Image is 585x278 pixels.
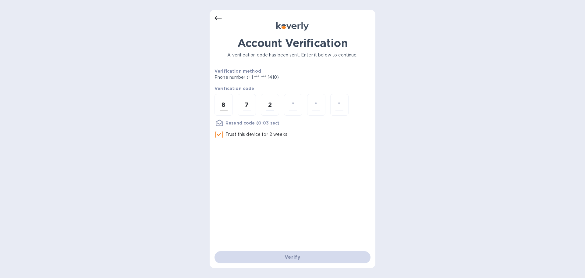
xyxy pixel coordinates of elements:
p: A verification code has been sent. Enter it below to continue. [214,52,370,58]
p: Phone number (+1 *** *** 1410) [214,74,325,81]
b: Verification method [214,69,261,74]
p: Verification code [214,85,370,92]
h1: Account Verification [214,37,370,49]
p: Trust this device for 2 weeks [225,131,287,138]
u: Resend code (0:03 sec) [225,121,279,125]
